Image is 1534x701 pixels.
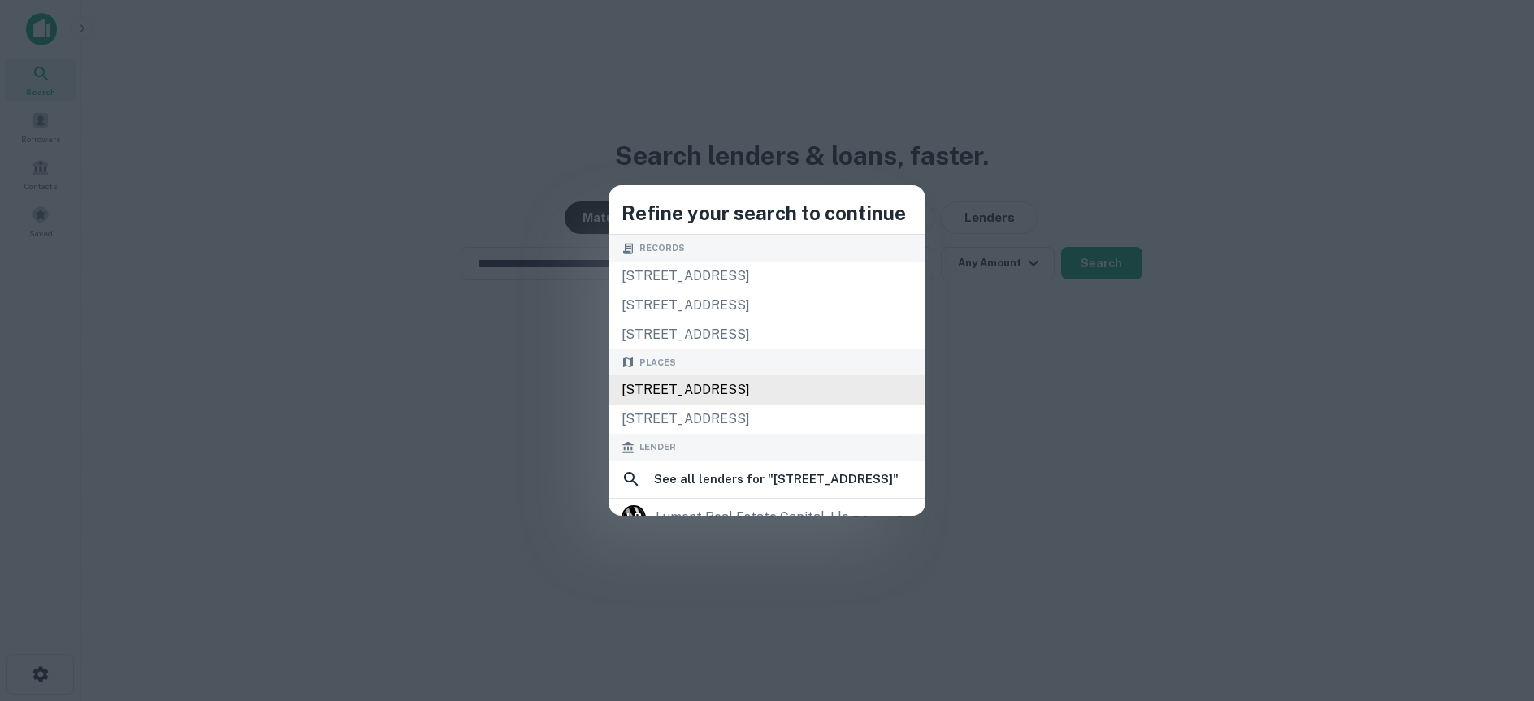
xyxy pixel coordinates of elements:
[654,469,899,489] h6: See all lenders for " [STREET_ADDRESS] "
[609,291,925,320] div: [STREET_ADDRESS]
[609,320,925,349] div: [STREET_ADDRESS]
[609,500,925,534] a: L Rlument real estate capital, llc
[1453,571,1534,649] iframe: Chat Widget
[639,440,676,454] span: Lender
[626,509,641,526] p: L R
[609,375,925,405] div: [STREET_ADDRESS]
[609,262,925,291] div: [STREET_ADDRESS]
[622,198,912,227] h4: Refine your search to continue
[639,356,676,370] span: Places
[656,505,849,530] div: lument real estate capital, llc
[609,405,925,434] div: [STREET_ADDRESS]
[639,241,685,255] span: Records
